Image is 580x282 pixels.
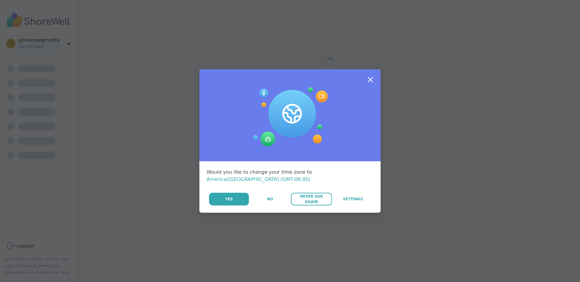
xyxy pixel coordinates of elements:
[291,193,332,205] button: Never Ask Again
[267,196,273,202] span: No
[294,194,329,205] span: Never Ask Again
[225,196,233,202] span: Yes
[252,87,328,147] img: Session Experience
[343,196,363,202] span: Settings
[209,193,249,205] button: Yes
[207,169,373,183] div: Would you like to change your time zone to
[333,193,373,205] a: Settings
[207,176,311,182] span: America/[GEOGRAPHIC_DATA] (GMT-06:00)
[250,193,290,205] button: No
